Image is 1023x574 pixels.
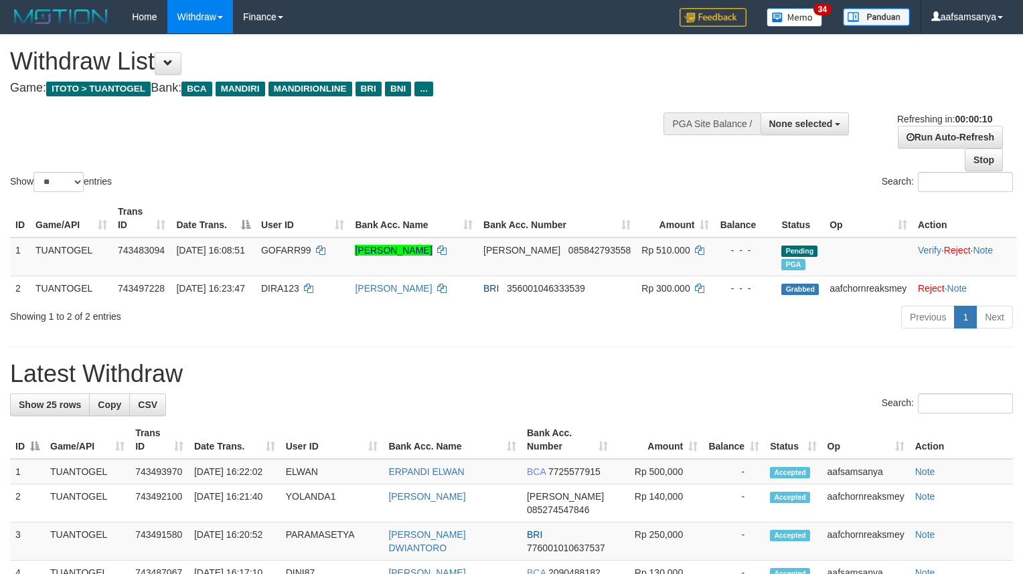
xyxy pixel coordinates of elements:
td: Rp 140,000 [613,484,704,522]
td: YOLANDA1 [281,484,384,522]
td: - [703,484,765,522]
div: - - - [720,282,771,295]
img: MOTION_logo.png [10,7,112,27]
th: Date Trans.: activate to sort column ascending [189,421,281,459]
a: Note [915,529,935,540]
span: Copy 085842793558 to clipboard [568,245,631,256]
th: Amount: activate to sort column ascending [636,199,714,237]
th: Date Trans.: activate to sort column descending [171,199,255,237]
td: TUANTOGEL [45,522,130,561]
td: aafchornreaksmey [822,522,910,561]
td: TUANTOGEL [45,459,130,484]
th: Game/API: activate to sort column ascending [45,421,130,459]
label: Search: [882,393,1013,413]
a: [PERSON_NAME] [388,491,465,502]
th: Op: activate to sort column ascending [822,421,910,459]
span: MANDIRIONLINE [268,82,352,96]
span: [DATE] 16:23:47 [176,283,244,294]
label: Show entries [10,172,112,192]
span: GOFARR99 [261,245,311,256]
span: 743497228 [118,283,165,294]
td: [DATE] 16:20:52 [189,522,281,561]
span: CSV [138,399,157,410]
span: Grabbed [781,284,819,295]
h4: Game: Bank: [10,82,669,95]
td: 743491580 [130,522,189,561]
a: Note [915,491,935,502]
th: Game/API: activate to sort column ascending [30,199,112,237]
img: Button%20Memo.svg [767,8,823,27]
a: ERPANDI ELWAN [388,466,464,477]
td: 2 [10,276,30,300]
h1: Withdraw List [10,48,669,75]
span: None selected [769,118,833,129]
td: aafchornreaksmey [824,276,913,300]
th: Action [913,199,1016,237]
img: Feedback.jpg [680,8,746,27]
th: User ID: activate to sort column ascending [281,421,384,459]
span: Show 25 rows [19,399,81,410]
span: Copy 7725577915 to clipboard [548,466,601,477]
a: Copy [89,393,130,416]
span: Accepted [770,492,810,503]
td: 2 [10,484,45,522]
td: · · [913,237,1016,276]
span: [DATE] 16:08:51 [176,245,244,256]
span: [PERSON_NAME] [527,491,604,502]
th: Balance [714,199,776,237]
span: Copy 085274547846 to clipboard [527,504,589,515]
th: Trans ID: activate to sort column ascending [130,421,189,459]
select: Showentries [33,172,84,192]
span: Refreshing in: [897,114,992,124]
span: ... [414,82,432,96]
a: [PERSON_NAME] [355,245,432,256]
span: Copy [98,399,121,410]
a: Stop [965,149,1003,171]
span: Marked by aafyoumonoriya [781,259,805,270]
th: Action [910,421,1013,459]
div: Showing 1 to 2 of 2 entries [10,304,416,323]
span: 743483094 [118,245,165,256]
input: Search: [918,172,1013,192]
span: Pending [781,246,817,257]
span: Accepted [770,530,810,541]
div: - - - [720,244,771,257]
td: 1 [10,237,30,276]
td: TUANTOGEL [45,484,130,522]
td: Rp 500,000 [613,459,704,484]
a: Reject [918,283,945,294]
td: - [703,459,765,484]
td: 1 [10,459,45,484]
a: [PERSON_NAME] DWIANTORO [388,529,465,553]
th: Balance: activate to sort column ascending [703,421,765,459]
td: aafsamsanya [822,459,910,484]
span: Accepted [770,467,810,478]
span: BRI [356,82,382,96]
button: None selected [761,112,850,135]
span: BRI [527,529,542,540]
th: Bank Acc. Name: activate to sort column ascending [349,199,478,237]
td: TUANTOGEL [30,237,112,276]
td: PARAMASETYA [281,522,384,561]
td: [DATE] 16:22:02 [189,459,281,484]
th: Bank Acc. Number: activate to sort column ascending [522,421,613,459]
span: BCA [527,466,546,477]
a: Note [973,245,993,256]
img: panduan.png [843,8,910,26]
td: Rp 250,000 [613,522,704,561]
span: Rp 300.000 [641,283,690,294]
a: Previous [901,306,955,328]
th: Amount: activate to sort column ascending [613,421,704,459]
th: ID [10,199,30,237]
span: DIRA123 [261,283,299,294]
td: 743493970 [130,459,189,484]
td: · [913,276,1016,300]
input: Search: [918,393,1013,413]
td: 3 [10,522,45,561]
td: [DATE] 16:21:40 [189,484,281,522]
th: User ID: activate to sort column ascending [256,199,350,237]
a: Note [947,283,967,294]
span: Rp 510.000 [641,245,690,256]
div: PGA Site Balance / [663,112,760,135]
th: Trans ID: activate to sort column ascending [112,199,171,237]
